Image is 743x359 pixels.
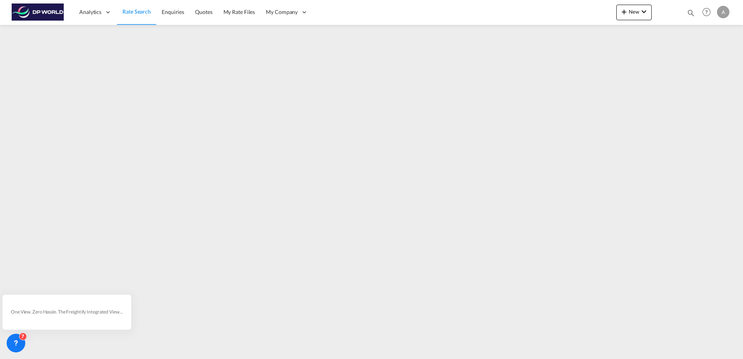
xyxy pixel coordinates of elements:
span: My Company [266,8,298,16]
div: A [717,6,729,18]
button: icon-plus 400-fgNewicon-chevron-down [616,5,652,20]
md-icon: icon-chevron-down [639,7,649,16]
span: Quotes [195,9,212,15]
span: Analytics [79,8,101,16]
span: Help [700,5,713,19]
span: Enquiries [162,9,184,15]
div: Help [700,5,717,19]
span: Rate Search [122,8,151,15]
md-icon: icon-plus 400-fg [619,7,629,16]
span: My Rate Files [223,9,255,15]
span: New [619,9,649,15]
img: c08ca190194411f088ed0f3ba295208c.png [12,3,64,21]
div: icon-magnify [687,9,695,20]
md-icon: icon-magnify [687,9,695,17]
